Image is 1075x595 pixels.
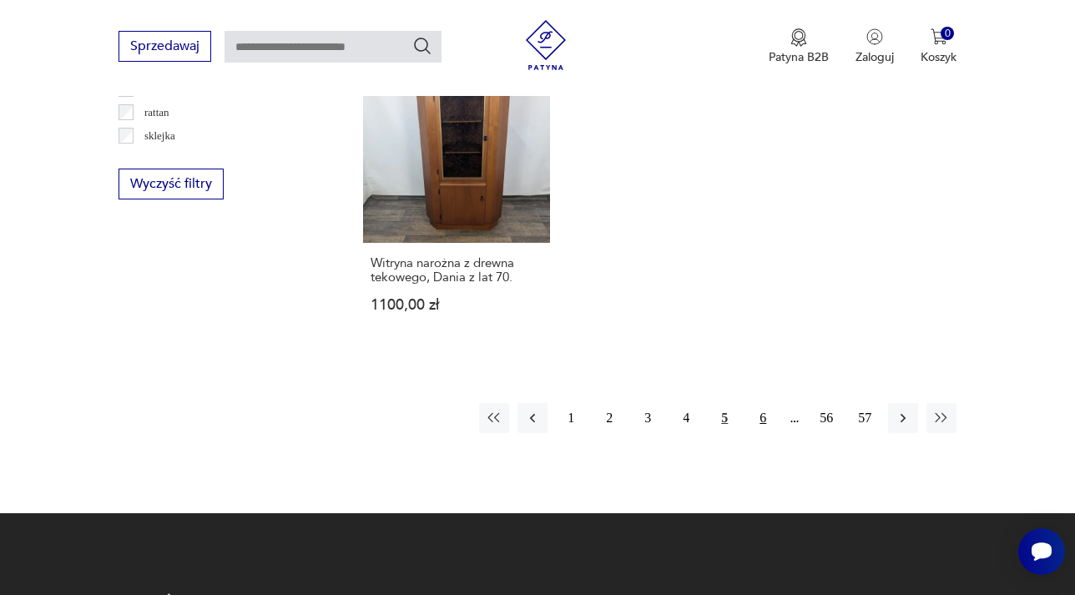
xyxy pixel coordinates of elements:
img: Ikonka użytkownika [866,28,883,45]
button: Szukaj [412,36,432,56]
button: 4 [671,403,701,433]
div: 0 [941,27,955,41]
a: Ikona medaluPatyna B2B [769,28,829,65]
button: 1 [556,403,586,433]
button: 5 [709,403,739,433]
button: 6 [748,403,778,433]
p: sklejka [144,127,175,145]
iframe: Smartsupp widget button [1018,528,1065,575]
p: 1100,00 zł [371,298,543,312]
button: Wyczyść filtry [119,169,224,199]
p: rattan [144,103,169,122]
button: Zaloguj [855,28,894,65]
h3: Witryna narożna z drewna tekowego, Dania z lat 70. [371,256,543,285]
p: teak [144,150,163,169]
button: 57 [850,403,880,433]
button: 0Koszyk [921,28,956,65]
p: Koszyk [921,49,956,65]
img: Ikona koszyka [931,28,947,45]
a: Witryna narożna z drewna tekowego, Dania z lat 70.Witryna narożna z drewna tekowego, Dania z lat ... [363,56,550,345]
img: Patyna - sklep z meblami i dekoracjami vintage [521,20,571,70]
button: 3 [633,403,663,433]
button: 2 [594,403,624,433]
p: Zaloguj [855,49,894,65]
button: Sprzedawaj [119,31,211,62]
p: Patyna B2B [769,49,829,65]
a: Sprzedawaj [119,42,211,53]
img: Ikona medalu [790,28,807,47]
button: 56 [811,403,841,433]
button: Patyna B2B [769,28,829,65]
